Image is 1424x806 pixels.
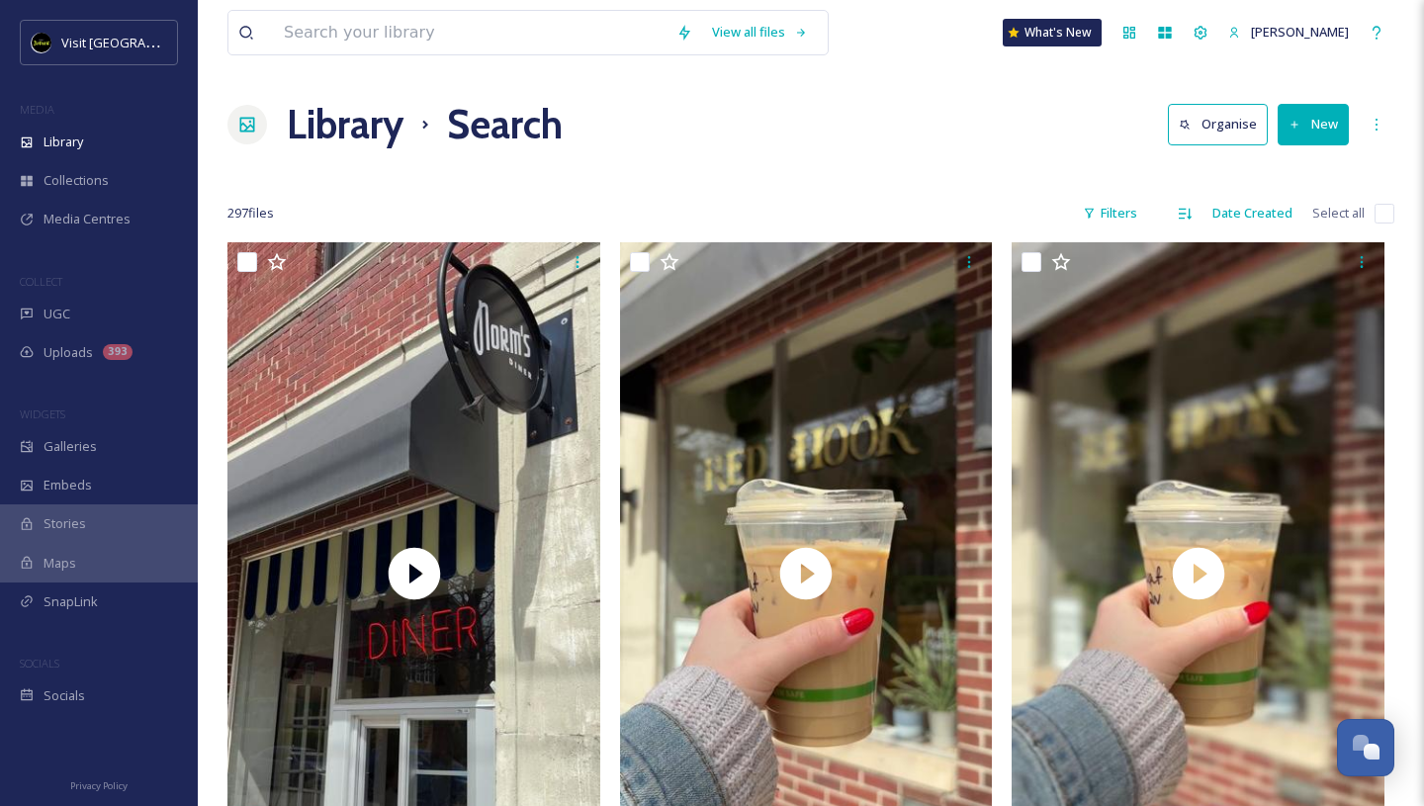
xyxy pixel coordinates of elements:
span: Embeds [44,476,92,494]
span: Uploads [44,343,93,362]
span: Galleries [44,437,97,456]
button: Organise [1168,104,1268,144]
span: COLLECT [20,274,62,289]
span: Select all [1312,204,1365,223]
a: View all files [702,13,818,51]
div: 393 [103,344,133,360]
button: Open Chat [1337,719,1394,776]
img: VISIT%20DETROIT%20LOGO%20-%20BLACK%20BACKGROUND.png [32,33,51,52]
span: Media Centres [44,210,131,228]
span: WIDGETS [20,406,65,421]
a: What's New [1003,19,1102,46]
span: Collections [44,171,109,190]
a: Library [287,95,403,154]
span: 297 file s [227,204,274,223]
button: New [1278,104,1349,144]
span: MEDIA [20,102,54,117]
span: SOCIALS [20,656,59,671]
span: UGC [44,305,70,323]
h1: Search [447,95,563,154]
span: Privacy Policy [70,779,128,792]
a: Privacy Policy [70,772,128,796]
span: Socials [44,686,85,705]
span: Library [44,133,83,151]
span: Maps [44,554,76,573]
span: Visit [GEOGRAPHIC_DATA] [61,33,215,51]
a: [PERSON_NAME] [1218,13,1359,51]
span: [PERSON_NAME] [1251,23,1349,41]
span: Stories [44,514,86,533]
div: Date Created [1202,194,1302,232]
span: SnapLink [44,592,98,611]
div: Filters [1073,194,1147,232]
input: Search your library [274,11,667,54]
